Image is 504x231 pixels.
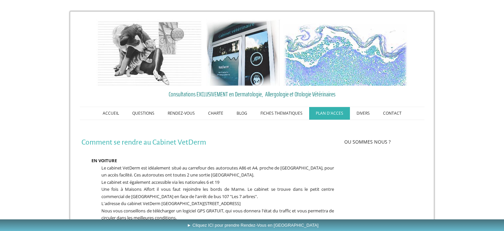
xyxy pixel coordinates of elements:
[187,223,318,228] span: ► Cliquez ICI pour prendre Rendez-Vous en [GEOGRAPHIC_DATA]
[82,89,423,99] a: Consultations EXCLUSIVEMENT en Dermatologie, Allergologie et Otologie Vétérinaires
[101,200,241,206] span: L'adresse du cabinet VetDerm [GEOGRAPHIC_DATA][STREET_ADDRESS]
[309,107,350,120] a: PLAN D'ACCES
[126,107,161,120] a: QUESTIONS
[201,107,230,120] a: CHARTE
[161,107,201,120] a: RENDEZ-VOUS
[376,107,408,120] a: CONTACT
[91,158,117,164] strong: EN VOITURE
[96,107,126,120] a: ACCUEIL
[254,107,309,120] a: FICHES THEMATIQUES
[101,165,334,178] span: Le cabinet VetDerm est idéalement situé au carrefour des autoroutes A86 et A4, proche de [GEOGRAP...
[101,179,219,185] span: Le cabinet est également accessible via les nationales 6 et 19
[101,208,334,221] span: Nous vous conseillons de télécharger un logiciel GPS GRATUIT, qui vous donnera l'état du traffic ...
[101,186,334,199] span: Une fois à Maisons Alfort il vous faut rejoindre les bords de Marne. Le cabinet se trouve dans le...
[350,107,376,120] a: DIVERS
[82,138,334,147] h1: Comment se rendre au Cabinet VetDerm
[230,107,254,120] a: BLOG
